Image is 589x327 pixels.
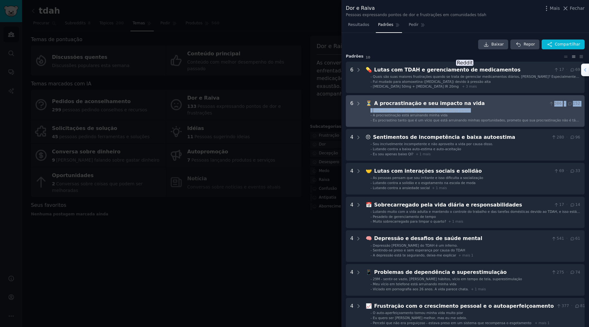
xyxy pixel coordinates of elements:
[374,201,551,209] div: Sobrecarregado pela vida diária e responsabilidades
[370,147,372,151] div: -
[373,176,483,180] span: As pessoas pensam que sou irritante e isso dificulta a socialização
[373,108,471,112] span: Procrastinando há anos, simplesmente não consigo parar!!
[575,168,580,174] font: 33
[573,101,580,107] font: 152
[370,321,372,325] div: -
[370,253,372,257] div: -
[370,214,372,219] div: -
[370,219,372,224] div: -
[373,181,476,185] span: Lutando contra a solidão e o esgotamento na escola de moda
[543,5,560,12] button: Mais
[350,133,353,156] div: 4
[374,167,551,175] div: Lutas com interações sociais e solidão
[370,209,372,214] div: -
[491,42,504,47] span: Baixar
[370,176,372,180] div: -
[462,84,477,88] span: + 3 mais
[432,186,447,190] span: + 1 mais
[456,60,473,66] span: Reddit
[575,236,580,242] font: 61
[370,248,372,252] div: -
[350,100,353,122] div: 6
[374,302,554,310] div: Frustração com o crescimento pessoal e o autoaperfeiçoamento
[370,181,372,185] div: -
[346,12,486,18] div: Pessoas expressando pontos de dor e frustrações em comunidades tdah
[559,202,564,208] font: 17
[564,101,565,107] span: ·
[535,321,550,325] span: + mais 1
[458,253,473,257] span: + mais 1
[471,287,486,291] span: + 1 mais
[557,236,564,242] font: 541
[370,142,372,146] div: -
[370,113,372,117] div: -
[570,5,585,12] span: Fechar
[406,20,427,33] a: Pedir
[366,303,372,309] span: 📈
[571,303,573,309] span: ·
[555,42,580,47] span: Compartilhar
[373,186,430,190] span: Lutando contra a ansiedade social
[478,40,508,50] a: Baixar
[580,303,585,309] font: 81
[373,311,463,315] span: O auto-aperfeiçoamento tornou minha vida muito pior
[566,236,568,242] span: ·
[373,244,458,247] span: Depressão [PERSON_NAME] do TDAH é um inferno.
[350,201,353,224] div: 4
[350,167,353,190] div: 4
[370,243,372,248] div: -
[370,287,372,291] div: -
[566,135,568,140] span: ·
[559,168,564,174] font: 69
[374,235,549,243] div: Depressão e desafios de saúde mental
[350,268,353,291] div: 4
[370,74,372,79] div: -
[370,108,372,113] div: -
[562,5,585,12] button: Fechar
[373,118,579,126] span: Eu procrastino tanto que é um vício que está arruinando minhas oportunidades, prometo que sua pro...
[370,79,372,84] div: -
[373,248,465,252] span: Sentindo-se preso e sem esperança por causa do TDAH
[346,54,364,59] span: Padrões
[366,202,372,208] span: 📅
[366,55,370,59] span: 10
[373,321,532,325] span: Percebi que não era preguiçoso - estava preso em um sistema que recompensa o esgotamento
[575,270,580,275] font: 74
[370,84,372,89] div: -
[566,202,568,208] span: ·
[566,67,568,73] span: ·
[366,235,372,241] span: 🧠
[373,253,456,257] span: A depressão está te segurando, deixe-me explicar
[554,101,562,107] font: 386
[373,152,414,156] span: Eu sou apenas baixo QI?
[373,210,580,218] span: Lutando muito com a vida adulta e mantendo o controle do trabalho e das tarefas domésticas devido...
[373,277,522,281] span: 29M - sentir-se vazio, [PERSON_NAME] hábitos, vício em tempo de tela, superestimulação
[373,215,436,219] span: Pesadelo de gerenciamento de tempo
[370,152,372,156] div: -
[350,235,353,257] div: 4
[566,168,568,174] span: ·
[562,303,569,309] font: 377
[524,42,535,47] span: Repor
[346,4,486,12] div: Dor e Raiva
[409,22,418,28] span: Pedir
[575,135,580,140] font: 96
[350,66,353,89] div: 6
[373,147,461,151] span: Lutando contra a baixa auto-estima e auto-aceitação
[373,287,469,291] span: Viciado em pornografia aos 26 anos. A vida parece chata.
[373,113,448,117] span: A procrastinação está arruinando minha vida
[550,5,560,12] span: Mais
[575,202,580,208] font: 14
[370,282,372,286] div: -
[448,219,463,223] span: + 1 mais
[374,100,547,108] div: A procrastinação e seu impacto na vida
[373,316,467,320] span: Eu quero ser [PERSON_NAME] melhor, mas eu me odeio.
[376,20,402,33] a: Padrões
[370,118,372,122] div: -
[557,135,564,140] font: 280
[373,133,549,141] div: Sentimentos de incompetência e baixa autoestima
[373,75,579,83] span: Quais são suas maiores frustrações quando se trata de gerenciar medicamentos diários, [PERSON_NAM...
[373,80,491,83] span: Fui mudado para atomoxetina ([MEDICAL_DATA]) devido à pressão alta
[374,66,551,74] div: Lutas com TDAH e gerenciamento de medicamentos
[370,316,372,320] div: -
